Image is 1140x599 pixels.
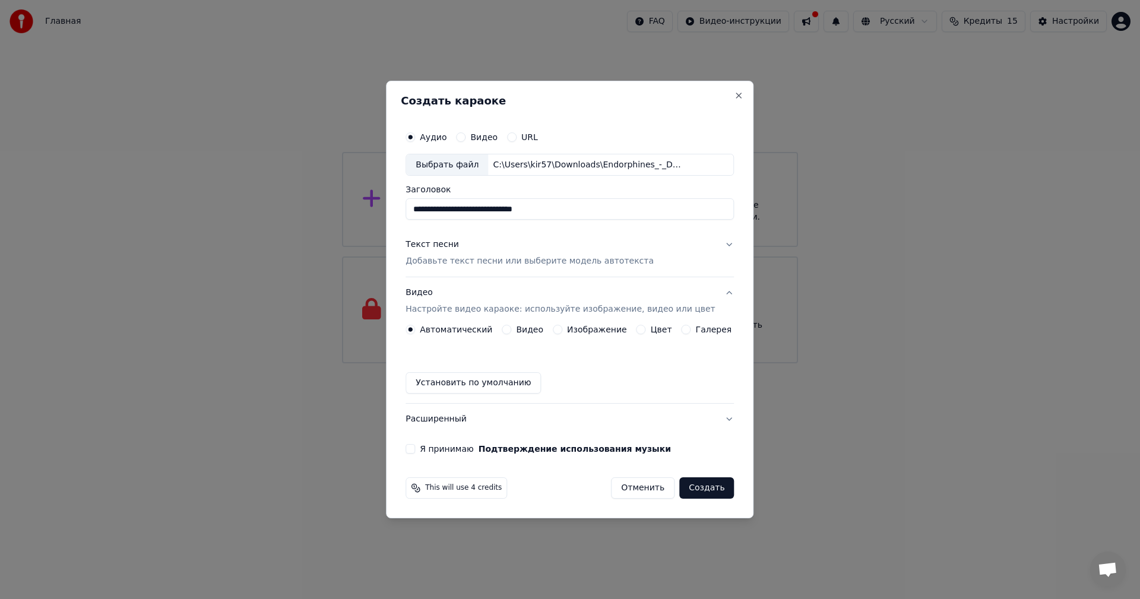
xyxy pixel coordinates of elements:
button: Установить по умолчанию [406,372,541,394]
label: Изображение [567,325,627,334]
span: This will use 4 credits [425,483,502,493]
p: Добавьте текст песни или выберите модель автотекста [406,256,654,268]
label: URL [521,133,538,141]
button: Расширенный [406,404,734,435]
div: ВидеоНастройте видео караоке: используйте изображение, видео или цвет [406,325,734,403]
button: Текст песниДобавьте текст песни или выберите модель автотекста [406,230,734,277]
label: Видео [470,133,498,141]
label: Заголовок [406,186,734,194]
div: Текст песни [406,239,459,251]
div: C:\Users\kir57\Downloads\Endorphines_-_Dochka_([DOMAIN_NAME]) (1).mp3 [488,159,690,171]
div: Видео [406,287,715,316]
p: Настройте видео караоке: используйте изображение, видео или цвет [406,303,715,315]
label: Цвет [651,325,672,334]
div: Выбрать файл [406,154,488,176]
button: ВидеоНастройте видео караоке: используйте изображение, видео или цвет [406,278,734,325]
label: Аудио [420,133,446,141]
h2: Создать караоке [401,96,739,106]
label: Автоматический [420,325,492,334]
button: Создать [679,477,734,499]
label: Видео [516,325,543,334]
label: Я принимаю [420,445,671,453]
button: Я принимаю [479,445,671,453]
label: Галерея [696,325,732,334]
button: Отменить [611,477,674,499]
